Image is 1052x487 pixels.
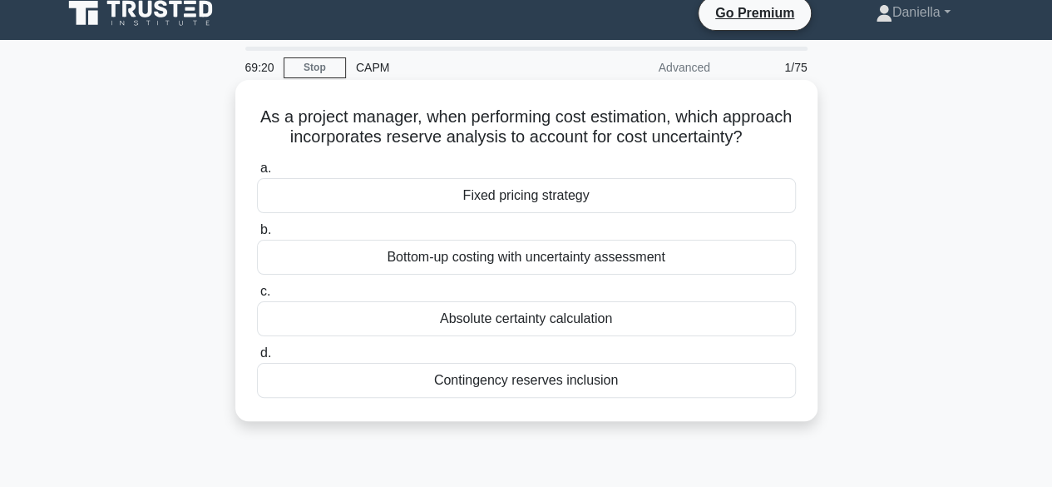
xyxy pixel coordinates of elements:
span: c. [260,284,270,298]
div: Fixed pricing strategy [257,178,796,213]
div: 69:20 [235,51,284,84]
a: Go Premium [705,2,804,23]
div: Bottom-up costing with uncertainty assessment [257,240,796,275]
span: d. [260,345,271,360]
h5: As a project manager, when performing cost estimation, which approach incorporates reserve analys... [255,107,798,148]
span: b. [260,222,271,236]
div: Advanced [575,51,720,84]
span: a. [260,161,271,175]
div: CAPM [346,51,575,84]
a: Stop [284,57,346,78]
div: Absolute certainty calculation [257,301,796,336]
div: 1/75 [720,51,817,84]
div: Contingency reserves inclusion [257,363,796,398]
